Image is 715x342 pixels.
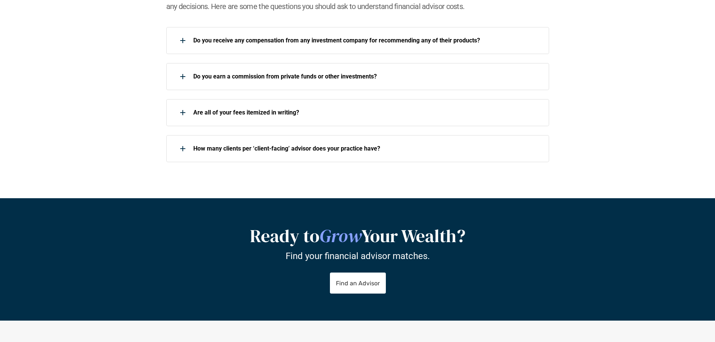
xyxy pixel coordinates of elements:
[193,109,539,116] p: Are all of your fees itemized in writing?
[193,73,539,80] p: Do you earn a commission from private funds or other investments?
[170,225,545,247] h2: Ready to Your Wealth?
[286,251,430,262] p: Find your financial advisor matches.
[193,37,539,44] p: Do you receive any compensation from any investment company for recommending any of their products?
[319,223,361,248] em: Grow
[336,280,379,287] p: Find an Advisor
[193,145,539,152] p: How many clients per ‘client-facing’ advisor does your practice have?
[330,273,385,294] a: Find an Advisor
